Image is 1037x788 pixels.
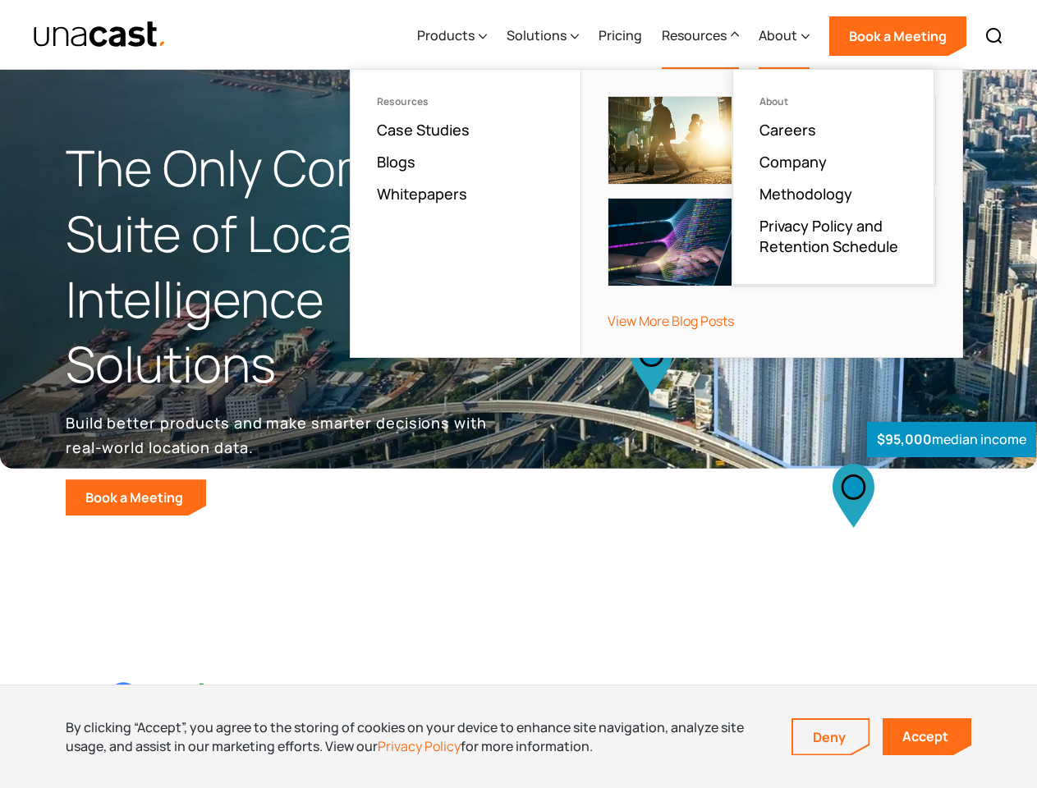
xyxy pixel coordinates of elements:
[378,737,461,755] a: Privacy Policy
[66,718,767,755] div: By clicking “Accept”, you agree to the storing of cookies on your device to enhance site navigati...
[33,21,167,49] a: home
[417,25,475,45] div: Products
[66,479,206,515] a: Book a Meeting
[759,216,907,257] a: Privacy Policy and Retention Schedule
[759,152,827,172] a: Company
[417,2,487,70] div: Products
[759,96,907,108] div: About
[66,410,493,460] p: Build better products and make smarter decisions with real-world location data.
[608,312,734,330] a: View More Blog Posts
[759,2,810,70] div: About
[829,16,966,56] a: Book a Meeting
[867,422,1036,457] div: median income
[608,198,936,286] a: BlogIntegrating Location Data Shouldn’t Be This Hard — Here’s How to Fix It
[877,430,932,448] strong: $95,000
[662,2,739,70] div: Resources
[66,135,519,397] h1: The Only Complete Suite of Location Intelligence Solutions
[377,152,415,172] a: Blogs
[732,69,934,285] nav: About
[883,718,971,755] a: Accept
[599,2,642,70] a: Pricing
[759,184,852,204] a: Methodology
[608,96,936,185] a: BlogIntroducing Visitor Journeys: See the Complete Story Behind Every Visit
[662,25,727,45] div: Resources
[608,199,732,286] img: cover
[984,26,1004,46] img: Search icon
[759,25,797,45] div: About
[350,69,963,358] nav: Resources
[377,96,554,108] div: Resources
[377,184,467,204] a: Whitepapers
[793,720,869,754] a: Deny
[759,120,816,140] a: Careers
[608,97,732,184] img: cover
[638,682,753,722] img: Harvard U logo
[377,120,470,140] a: Case Studies
[507,25,567,45] div: Solutions
[33,21,167,49] img: Unacast text logo
[461,678,576,725] img: BCG logo
[507,2,579,70] div: Solutions
[108,682,223,721] img: Google logo Color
